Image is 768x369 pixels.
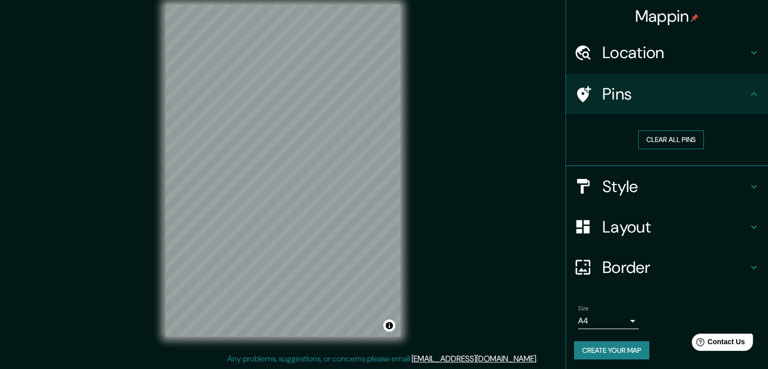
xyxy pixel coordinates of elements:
[678,330,757,358] iframe: Help widget launcher
[578,304,589,312] label: Size
[383,319,395,332] button: Toggle attribution
[602,84,748,104] h4: Pins
[166,5,400,337] canvas: Map
[412,353,536,364] a: [EMAIL_ADDRESS][DOMAIN_NAME]
[227,353,538,365] p: Any problems, suggestions, or concerns please email .
[691,14,699,22] img: pin-icon.png
[566,247,768,288] div: Border
[539,353,541,365] div: .
[574,341,649,360] button: Create your map
[602,257,748,278] h4: Border
[566,74,768,114] div: Pins
[566,207,768,247] div: Layout
[538,353,539,365] div: .
[602,217,748,237] h4: Layout
[602,176,748,197] h4: Style
[638,130,704,149] button: Clear all pins
[635,6,699,26] h4: Mappin
[566,166,768,207] div: Style
[578,313,639,329] div: A4
[602,42,748,63] h4: Location
[566,32,768,73] div: Location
